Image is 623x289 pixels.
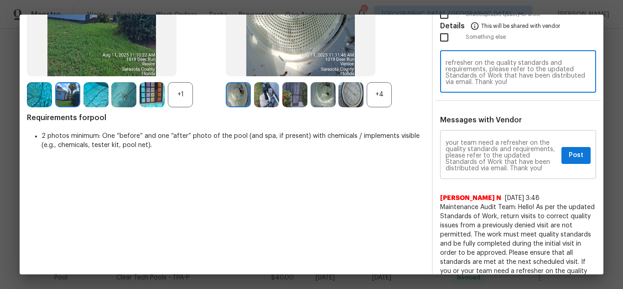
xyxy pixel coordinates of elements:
[561,147,591,164] button: Post
[168,82,193,107] div: +1
[42,131,425,150] li: 2 photos minimum: One “before” and one “after” photo of the pool (and spa, if present) with chemi...
[27,113,425,122] span: Requirements for pool
[367,82,392,107] div: +4
[505,195,540,201] span: [DATE] 3:48
[481,15,560,37] span: This will be shared with vendor
[446,140,558,172] textarea: Maintenance Audit Team: Hello! Unfortunately, this Pool visit completed on [DATE] has been denied...
[440,194,501,203] span: [PERSON_NAME] N
[466,33,596,41] span: Something else
[440,116,522,124] span: Messages with Vendor
[569,150,583,161] span: Post
[446,60,591,85] textarea: Maintenance Audit Team: Hello! Unfortunately, this Pool visit completed on [DATE] has been denied...
[433,26,603,49] div: Something else
[440,15,465,37] span: Details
